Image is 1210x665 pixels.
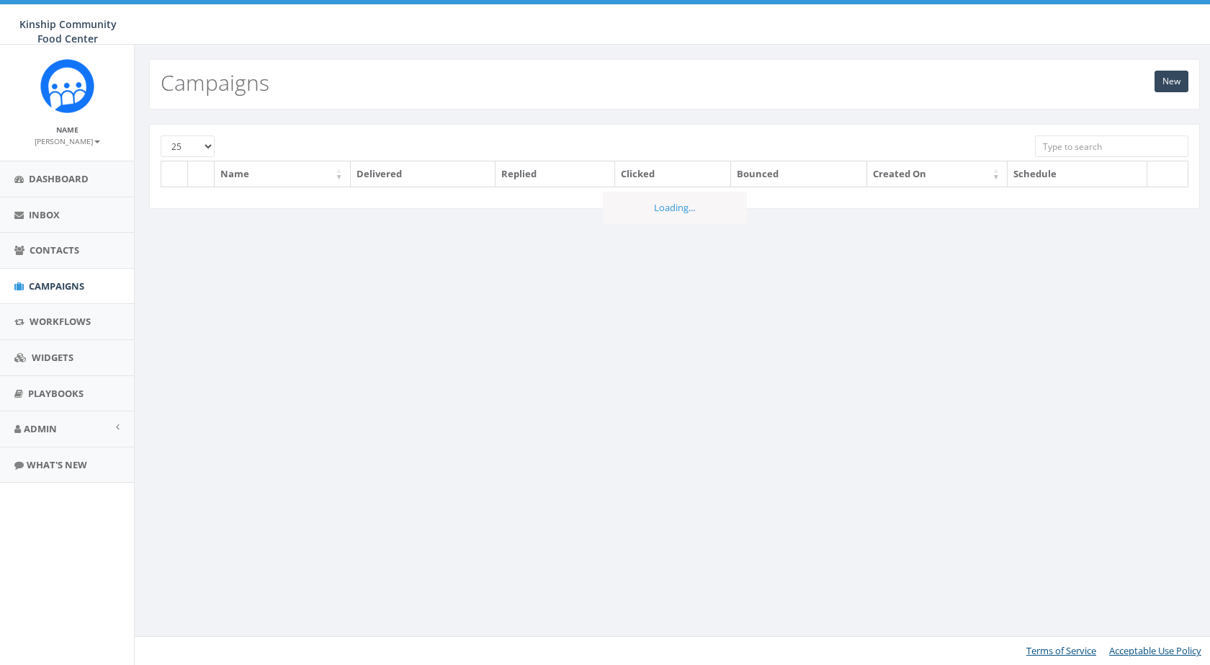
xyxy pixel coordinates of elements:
th: Clicked [615,161,731,187]
th: Schedule [1008,161,1147,187]
input: Type to search [1035,135,1188,157]
span: Widgets [32,351,73,364]
a: [PERSON_NAME] [35,134,100,147]
div: Loading... [603,192,747,224]
th: Bounced [731,161,867,187]
span: Playbooks [28,387,84,400]
span: Inbox [29,208,60,221]
span: What's New [27,458,87,471]
span: Workflows [30,315,91,328]
a: New [1155,71,1188,92]
small: [PERSON_NAME] [35,136,100,146]
small: Name [56,125,79,135]
span: Admin [24,422,57,435]
th: Replied [496,161,615,187]
th: Delivered [351,161,496,187]
span: Dashboard [29,172,89,185]
img: Rally_Corp_Icon.png [40,59,94,113]
a: Acceptable Use Policy [1109,644,1201,657]
span: Kinship Community Food Center [19,17,117,45]
a: Terms of Service [1026,644,1096,657]
th: Name [215,161,351,187]
h2: Campaigns [161,71,269,94]
th: Created On [867,161,1008,187]
span: Campaigns [29,280,84,293]
span: Contacts [30,244,79,256]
